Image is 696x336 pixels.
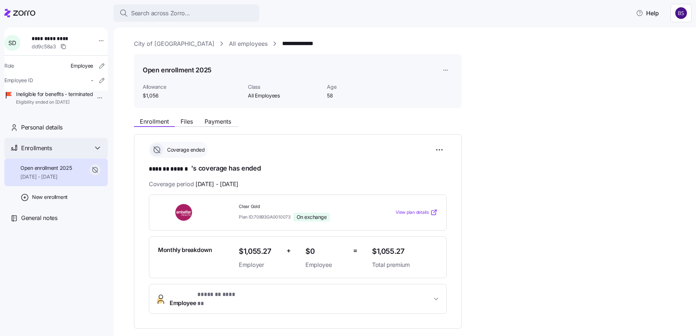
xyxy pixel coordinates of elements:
[20,173,72,180] span: [DATE] - [DATE]
[630,6,665,20] button: Help
[239,245,281,257] span: $1,055.27
[170,290,242,308] span: Employee
[372,245,438,257] span: $1,055.27
[91,77,93,84] span: -
[248,92,321,99] span: All Employees
[4,62,14,69] span: Role
[32,43,56,50] span: dd9c58a3
[165,146,205,153] span: Coverage ended
[21,144,52,153] span: Enrollments
[205,119,231,124] span: Payments
[396,209,429,216] span: View plan details
[140,119,169,124] span: Enrollment
[143,92,242,99] span: $1,056
[21,123,63,132] span: Personal details
[372,260,438,269] span: Total premium
[239,214,290,220] span: Plan ID: 70893GA0010073
[8,40,16,46] span: S D
[229,39,268,48] a: All employees
[143,65,211,75] h1: Open enrollment 2025
[158,204,210,221] img: Ambetter
[71,62,93,69] span: Employee
[143,83,242,91] span: Allowance
[114,4,259,22] button: Search across Zorro...
[16,99,93,105] span: Eligibility ended on [DATE]
[181,119,193,124] span: Files
[239,260,281,269] span: Employer
[149,180,238,189] span: Coverage period
[21,213,58,223] span: General notes
[353,245,357,256] span: =
[32,193,68,201] span: New enrollment
[286,245,291,256] span: +
[675,7,687,19] img: 70e1238b338d2f51ab0eff200587d663
[134,39,214,48] a: City of [GEOGRAPHIC_DATA]
[305,260,347,269] span: Employee
[636,9,659,17] span: Help
[16,91,93,98] span: Ineligible for benefits - terminated
[195,180,238,189] span: [DATE] - [DATE]
[149,164,447,174] h1: 's coverage has ended
[297,214,327,220] span: On exchange
[305,245,347,257] span: $0
[131,9,190,18] span: Search across Zorro...
[396,209,438,216] a: View plan details
[327,92,400,99] span: 58
[4,77,33,84] span: Employee ID
[327,83,400,91] span: Age
[239,204,366,210] span: Clear Gold
[20,164,72,172] span: Open enrollment 2025
[158,245,212,255] span: Monthly breakdown
[248,83,321,91] span: Class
